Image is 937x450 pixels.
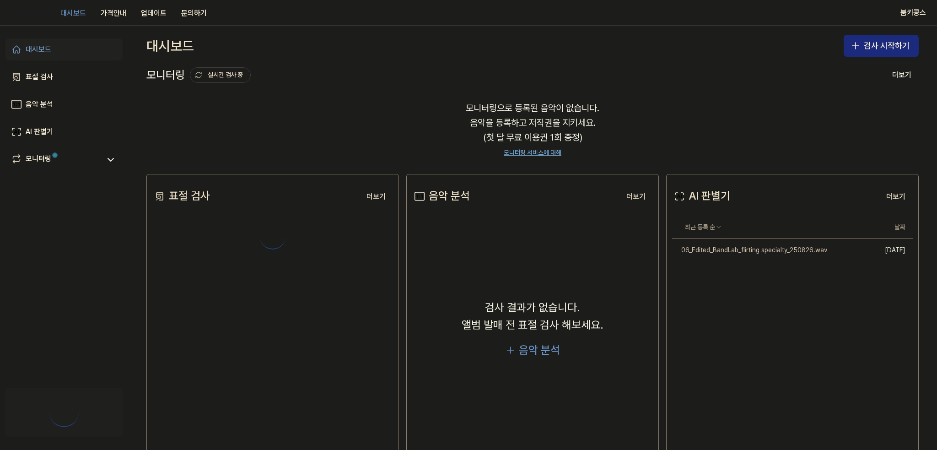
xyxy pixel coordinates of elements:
div: 음악 분석 [412,187,470,205]
button: 음악 분석 [505,342,560,359]
td: [DATE] [860,239,913,262]
div: 06_Edited_BandLab_flirting specialty_250826.wav [672,246,827,255]
a: 06_Edited_BandLab_flirting specialty_250826.wav [672,239,860,262]
button: 문의하기 [174,4,214,22]
button: 업데이트 [134,4,174,22]
div: 대시보드 [146,35,194,57]
button: 더보기 [619,188,653,206]
div: 검사 결과가 없습니다. 앨범 발매 전 표절 검사 해보세요. [462,299,603,334]
button: 검사 시작하기 [844,35,919,57]
a: 더보기 [619,187,653,206]
div: 음악 분석 [519,342,560,359]
div: 음악 분석 [26,99,53,110]
button: 실시간 검사 중 [190,67,251,83]
a: 모니터링 [11,153,101,166]
div: AI 판별기 [672,187,730,205]
a: 음악 분석 [5,93,123,115]
a: 업데이트 [134,0,174,26]
button: 더보기 [885,66,919,84]
div: 표절 검사 [26,71,53,82]
th: 날짜 [860,217,913,239]
a: AI 판별기 [5,121,123,143]
div: 대시보드 [26,44,51,55]
button: 붐키콩스 [900,7,926,18]
button: 더보기 [879,188,913,206]
a: 표절 검사 [5,66,123,88]
div: 모니터링 [26,153,51,166]
div: AI 판별기 [26,126,53,137]
div: 표절 검사 [152,187,210,205]
a: 대시보드 [5,38,123,60]
button: 가격안내 [93,4,134,22]
a: 더보기 [359,187,393,206]
a: 더보기 [879,187,913,206]
button: 대시보드 [53,4,93,22]
div: 모니터링으로 등록된 음악이 없습니다. 음악을 등록하고 저작권을 지키세요. (첫 달 무료 이용권 1회 증정) [146,90,919,168]
button: 더보기 [359,188,393,206]
a: 모니터링 서비스에 대해 [504,148,561,157]
div: 모니터링 [146,66,251,84]
img: logo [11,9,44,16]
